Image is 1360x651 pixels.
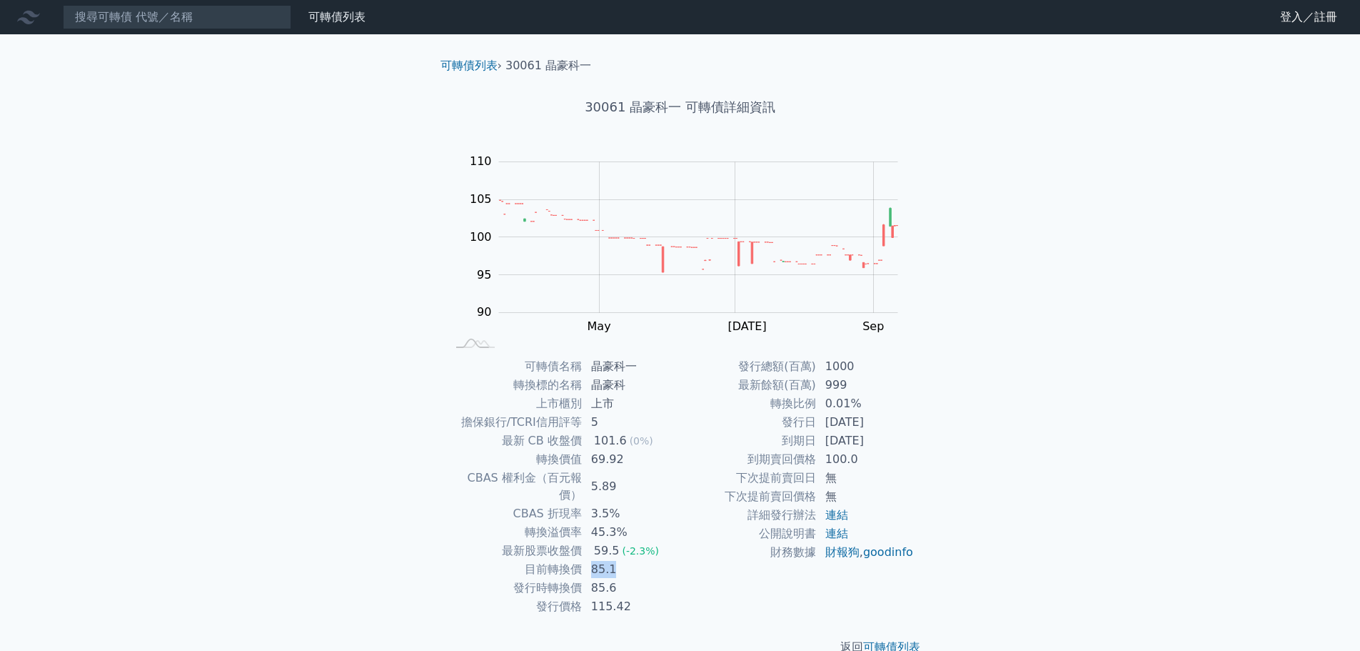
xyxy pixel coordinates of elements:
td: 可轉債名稱 [446,357,583,376]
td: 無 [817,487,915,506]
div: 聊天小工具 [1289,582,1360,651]
td: 晶豪科一 [583,357,680,376]
td: 到期賣回價格 [680,450,817,469]
td: 轉換價值 [446,450,583,469]
tspan: Sep [862,319,884,333]
tspan: 105 [470,192,492,206]
td: 3.5% [583,505,680,523]
td: 發行總額(百萬) [680,357,817,376]
td: 財務數據 [680,543,817,562]
tspan: 100 [470,230,492,244]
li: 30061 晶豪科一 [505,57,591,74]
td: 999 [817,376,915,394]
td: 85.1 [583,560,680,579]
td: 45.3% [583,523,680,542]
a: 財報狗 [825,545,860,559]
td: [DATE] [817,413,915,432]
td: 最新餘額(百萬) [680,376,817,394]
input: 搜尋可轉債 代號／名稱 [63,5,291,29]
tspan: 110 [470,154,492,168]
td: 發行日 [680,413,817,432]
td: 1000 [817,357,915,376]
td: 轉換標的名稱 [446,376,583,394]
td: 發行時轉換價 [446,579,583,597]
td: 轉換溢價率 [446,523,583,542]
h1: 30061 晶豪科一 可轉債詳細資訊 [429,97,932,117]
td: 115.42 [583,597,680,616]
td: 85.6 [583,579,680,597]
div: 59.5 [591,542,623,560]
td: 發行價格 [446,597,583,616]
td: 5 [583,413,680,432]
span: (0%) [630,435,653,447]
td: 5.89 [583,469,680,505]
td: 上市櫃別 [446,394,583,413]
span: (-2.3%) [622,545,659,557]
td: CBAS 折現率 [446,505,583,523]
a: 可轉債列表 [440,59,498,72]
td: 到期日 [680,432,817,450]
td: 詳細發行辦法 [680,506,817,525]
a: 登入／註冊 [1269,6,1349,29]
iframe: Chat Widget [1289,582,1360,651]
td: CBAS 權利金（百元報價） [446,469,583,505]
g: Series [499,200,897,272]
a: goodinfo [863,545,913,559]
td: 目前轉換價 [446,560,583,579]
td: , [817,543,915,562]
td: 下次提前賣回日 [680,469,817,487]
td: 69.92 [583,450,680,469]
td: 晶豪科 [583,376,680,394]
a: 連結 [825,508,848,522]
td: 0.01% [817,394,915,413]
tspan: 95 [477,268,491,282]
td: 100.0 [817,450,915,469]
tspan: 90 [477,305,491,319]
td: [DATE] [817,432,915,450]
tspan: [DATE] [727,319,766,333]
td: 無 [817,469,915,487]
a: 連結 [825,527,848,540]
td: 下次提前賣回價格 [680,487,817,506]
div: 101.6 [591,432,630,449]
g: Chart [462,154,919,333]
a: 可轉債列表 [308,10,366,24]
td: 擔保銀行/TCRI信用評等 [446,413,583,432]
td: 公開說明書 [680,525,817,543]
li: › [440,57,502,74]
tspan: May [587,319,610,333]
td: 最新 CB 收盤價 [446,432,583,450]
td: 上市 [583,394,680,413]
td: 最新股票收盤價 [446,542,583,560]
td: 轉換比例 [680,394,817,413]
